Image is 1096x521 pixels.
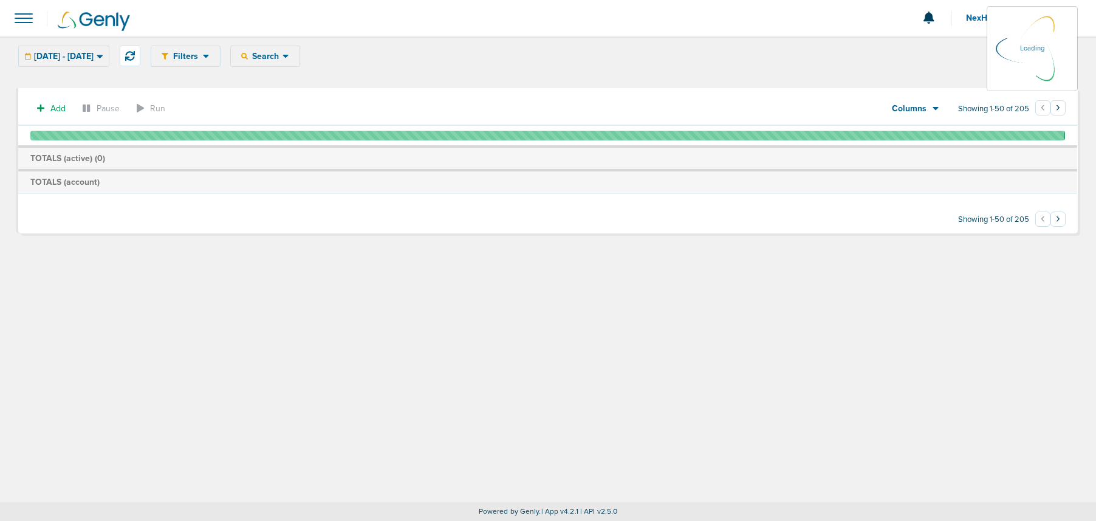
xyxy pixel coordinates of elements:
[50,103,66,114] span: Add
[966,14,1059,22] span: NexHealth Advertiser
[18,170,1077,193] td: TOTALS (account)
[18,147,1077,171] td: TOTALS (active) ( )
[30,100,72,117] button: Add
[1035,102,1066,117] ul: Pagination
[580,507,617,516] span: | API v2.5.0
[958,215,1029,225] span: Showing 1-50 of 205
[958,104,1029,114] span: Showing 1-50 of 205
[1050,212,1066,227] button: Go to next page
[58,12,130,31] img: Genly
[1035,213,1066,228] ul: Pagination
[97,153,103,164] span: 0
[541,507,578,516] span: | App v4.2.1
[1050,100,1066,116] button: Go to next page
[1020,41,1044,56] p: Loading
